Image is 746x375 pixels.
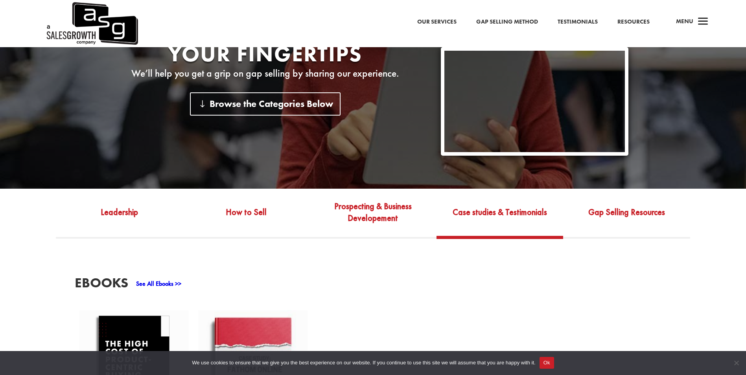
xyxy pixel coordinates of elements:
a: Testimonials [558,17,598,27]
button: Ok [540,357,554,369]
a: Leadership [56,199,182,236]
a: See All Ebooks >> [136,279,181,288]
span: No [732,359,740,367]
a: Browse the Categories Below [190,92,341,116]
a: Resources [617,17,650,27]
a: Case studies & Testimonials [437,199,563,236]
iframe: YouTube video player [444,51,625,152]
a: Prospecting & Business Developement [309,199,436,236]
p: We’ll help you get a grip on gap selling by sharing our experience. [118,69,413,78]
a: Gap Selling Method [476,17,538,27]
span: We use cookies to ensure that we give you the best experience on our website. If you continue to ... [192,359,535,367]
a: Our Services [417,17,457,27]
span: a [695,14,711,30]
a: Gap Selling Resources [563,199,690,236]
span: Menu [676,17,693,25]
h3: EBooks [75,276,128,294]
a: How to Sell [183,199,309,236]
